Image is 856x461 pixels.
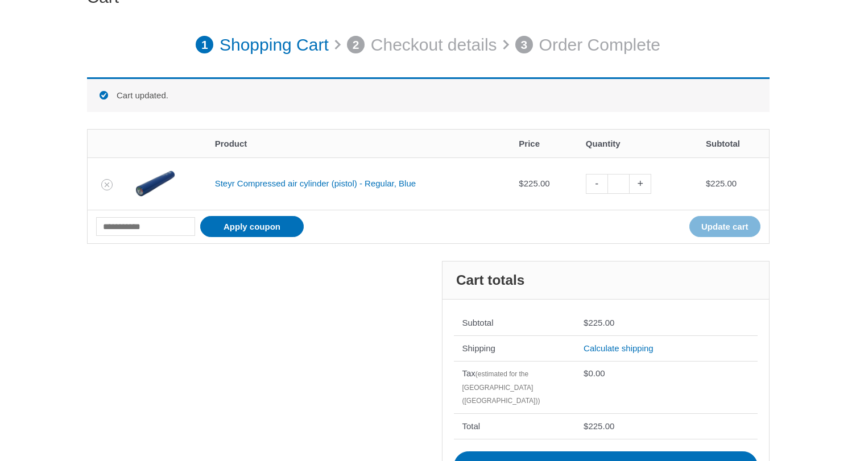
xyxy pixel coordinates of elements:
[371,29,497,61] p: Checkout details
[87,77,770,112] div: Cart updated.
[584,318,588,327] span: $
[584,421,588,431] span: $
[706,178,710,188] span: $
[584,368,588,378] span: $
[347,36,365,54] span: 2
[697,130,769,157] th: Subtotal
[454,311,576,336] th: Subtotal
[206,130,511,157] th: Product
[607,174,630,194] input: Product quantity
[454,335,576,361] th: Shipping
[519,178,523,188] span: $
[510,130,577,157] th: Price
[584,318,614,327] bdi: 225.00
[689,216,760,237] button: Update cart
[347,29,497,61] a: 2 Checkout details
[196,29,329,61] a: 1 Shopping Cart
[584,421,614,431] bdi: 225.00
[586,174,607,194] a: -
[454,361,576,414] th: Tax
[135,164,175,203] img: Steyr Compressed air cylinder (pistol)
[443,261,769,300] h2: Cart totals
[101,179,113,190] a: Remove Steyr Compressed air cylinder (pistol) - Regular, Blue from cart
[215,178,416,188] a: Steyr Compressed air cylinder (pistol) - Regular, Blue
[220,29,329,61] p: Shopping Cart
[706,178,737,188] bdi: 225.00
[519,178,549,188] bdi: 225.00
[630,174,651,194] a: +
[584,368,605,378] bdi: 0.00
[196,36,214,54] span: 1
[577,130,697,157] th: Quantity
[462,370,540,405] small: (estimated for the [GEOGRAPHIC_DATA] ([GEOGRAPHIC_DATA]))
[454,413,576,439] th: Total
[200,216,304,237] button: Apply coupon
[584,343,654,353] a: Calculate shipping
